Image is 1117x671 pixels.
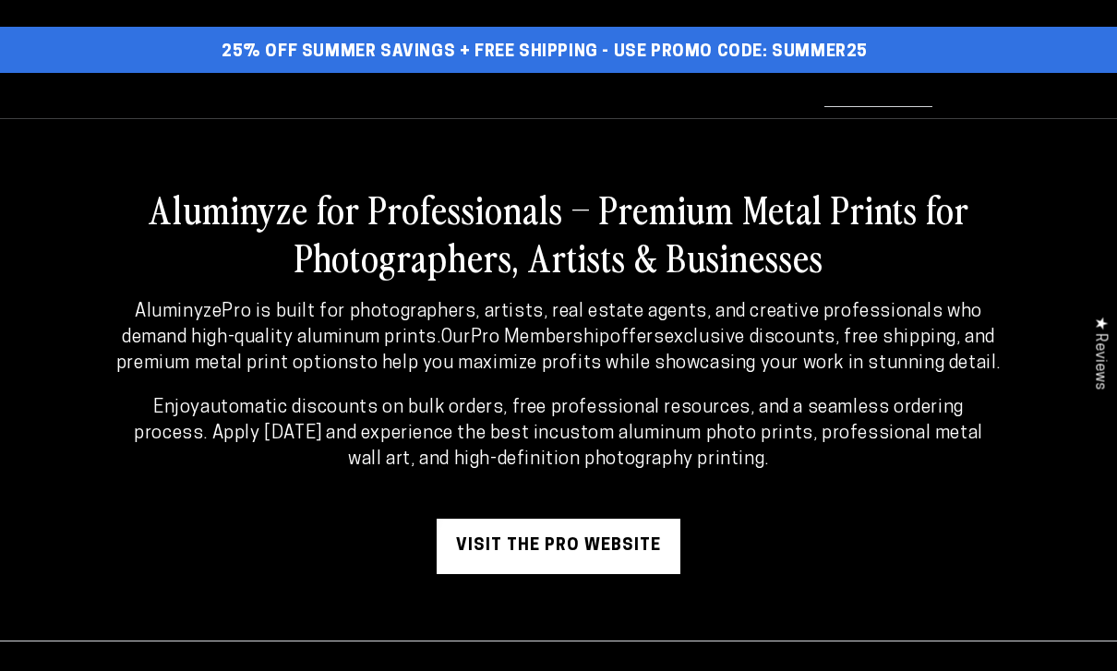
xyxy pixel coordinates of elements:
[624,84,711,107] span: Why Metal?
[824,84,932,107] span: Professionals
[364,84,490,107] span: Start Your Print
[725,73,811,118] a: About Us
[815,73,942,118] a: Professionals
[348,425,983,469] strong: custom aluminum photo prints, professional metal wall art, and high-definition photography printing.
[969,75,1010,115] summary: Search our site
[734,84,801,107] span: About Us
[437,519,680,574] a: visit the pro website
[134,399,964,443] strong: automatic discounts on bulk orders, free professional resources, and a seamless ordering process
[122,303,982,347] strong: AluminyzePro is built for photographers, artists, real estate agents, and creative professionals ...
[116,329,995,373] strong: exclusive discounts, free shipping, and premium metal print options
[615,73,720,118] a: Why Metal?
[222,42,868,63] span: 25% off Summer Savings + Free Shipping - Use Promo Code: SUMMER25
[471,329,610,347] strong: Pro Membership
[513,84,601,107] span: Shop By Use
[1082,302,1117,404] div: Click to open Judge.me floating reviews tab
[354,73,499,118] a: Start Your Print
[37,185,1080,281] h2: Aluminyze for Professionals – Premium Metal Prints for Photographers, Artists & Businesses
[115,395,1003,473] p: Enjoy . Apply [DATE] and experience the best in
[504,73,610,118] a: Shop By Use
[115,299,1003,377] p: Our offers to help you maximize profits while showcasing your work in stunning detail.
